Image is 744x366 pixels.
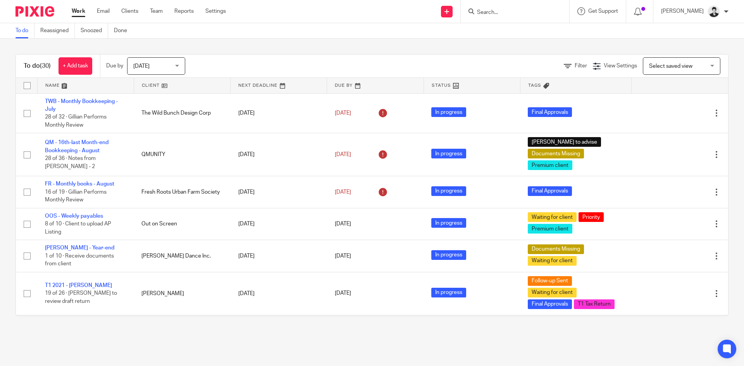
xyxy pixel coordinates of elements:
[134,208,230,240] td: Out on Screen
[528,137,601,147] span: [PERSON_NAME] to advise
[231,240,327,272] td: [DATE]
[335,110,351,116] span: [DATE]
[708,5,720,18] img: squarehead.jpg
[45,213,103,219] a: OOS - Weekly payables
[134,315,230,358] td: [PERSON_NAME]
[81,23,108,38] a: Snoozed
[335,221,351,227] span: [DATE]
[431,186,466,196] span: In progress
[574,299,615,309] span: T1 Tax Return
[335,152,351,157] span: [DATE]
[431,288,466,297] span: In progress
[528,244,584,254] span: Documents Missing
[588,9,618,14] span: Get Support
[45,156,96,169] span: 28 of 36 · Notes from [PERSON_NAME] - 2
[231,272,327,315] td: [DATE]
[231,176,327,208] td: [DATE]
[431,250,466,260] span: In progress
[528,83,541,88] span: Tags
[575,63,587,69] span: Filter
[121,7,138,15] a: Clients
[231,133,327,176] td: [DATE]
[134,240,230,272] td: [PERSON_NAME] Dance Inc.
[528,276,572,286] span: Follow-up Sent
[45,99,118,112] a: TWB - Monthly Bookkeeping - July
[528,299,572,309] span: Final Approvals
[24,62,51,70] h1: To do
[528,160,572,170] span: Premium client
[335,189,351,195] span: [DATE]
[40,63,51,69] span: (30)
[45,221,111,235] span: 8 of 10 · Client to upload AP Listing
[45,114,107,128] span: 28 of 32 · Gillian Performs Monthly Review
[661,7,704,15] p: [PERSON_NAME]
[528,149,584,158] span: Documents Missing
[114,23,133,38] a: Done
[174,7,194,15] a: Reports
[231,93,327,133] td: [DATE]
[106,62,123,70] p: Due by
[45,140,108,153] a: QM - 16th-last Month-end Bookkeeping - August
[45,253,114,267] span: 1 of 10 · Receive documents from client
[231,208,327,240] td: [DATE]
[40,23,75,38] a: Reassigned
[134,272,230,315] td: [PERSON_NAME]
[45,181,114,187] a: FR - Monthly books - August
[231,315,327,358] td: [DATE]
[604,63,637,69] span: View Settings
[528,186,572,196] span: Final Approvals
[476,9,546,16] input: Search
[45,189,107,203] span: 16 of 19 · Gillian Performs Monthly Review
[205,7,226,15] a: Settings
[45,283,112,288] a: T1 2021 - [PERSON_NAME]
[134,93,230,133] td: The Wild Bunch Design Corp
[134,133,230,176] td: QMUNITY
[72,7,85,15] a: Work
[649,64,692,69] span: Select saved view
[528,107,572,117] span: Final Approvals
[335,253,351,259] span: [DATE]
[150,7,163,15] a: Team
[528,224,572,234] span: Premium client
[133,64,150,69] span: [DATE]
[15,23,34,38] a: To do
[59,57,92,75] a: + Add task
[528,212,577,222] span: Waiting for client
[431,107,466,117] span: In progress
[528,288,577,297] span: Waiting for client
[45,245,114,251] a: [PERSON_NAME] - Year-end
[431,218,466,228] span: In progress
[528,256,577,266] span: Waiting for client
[335,291,351,296] span: [DATE]
[15,6,54,17] img: Pixie
[97,7,110,15] a: Email
[431,149,466,158] span: In progress
[134,176,230,208] td: Fresh Roots Urban Farm Society
[45,291,117,304] span: 19 of 26 · [PERSON_NAME] to review draft return
[579,212,604,222] span: Priority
